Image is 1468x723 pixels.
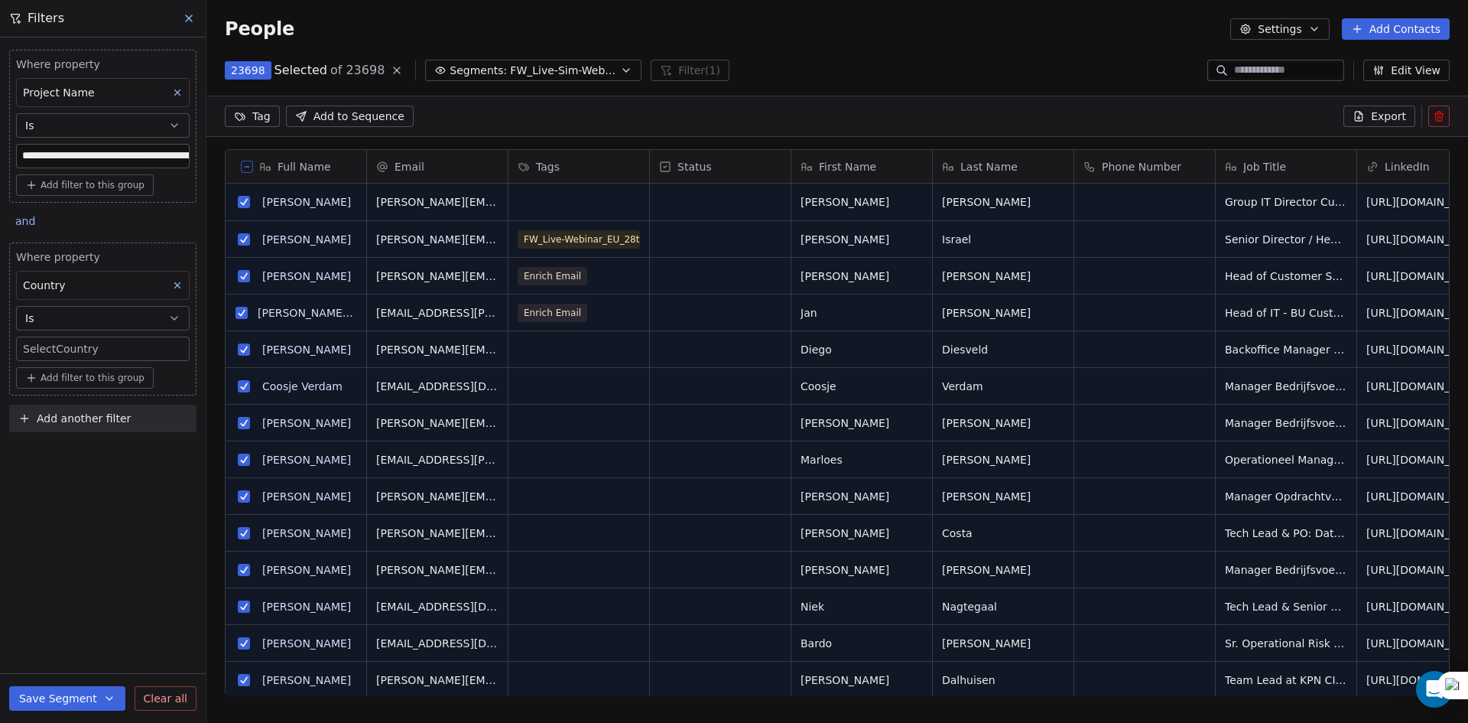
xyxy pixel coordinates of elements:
span: [PERSON_NAME] [942,636,1064,651]
span: [PERSON_NAME] [801,673,923,688]
span: Operationeel Manager & Klachtbehandelaar [1225,452,1347,467]
span: Jan [801,305,923,321]
span: First Name [819,159,876,174]
span: [PERSON_NAME][EMAIL_ADDRESS][PERSON_NAME][DOMAIN_NAME] [376,194,499,210]
span: [PERSON_NAME][EMAIL_ADDRESS][DOMAIN_NAME] [376,415,499,431]
div: Phone Number [1074,150,1215,183]
a: [PERSON_NAME] [262,344,351,356]
button: Add Contacts [1342,18,1450,40]
a: [PERSON_NAME] [262,417,351,429]
span: [PERSON_NAME] [801,415,923,431]
button: Filter(1) [651,60,729,81]
button: Add to Sequence [286,106,414,127]
span: LinkedIn [1385,159,1430,174]
span: Head of IT - BU Customer Service at Digital Industries [1225,305,1347,321]
span: Head of Customer Services - Airport IT [1225,269,1347,284]
span: Manager Bedrijfsvoering Maatschappelijke Ontwikkeling [1225,415,1347,431]
span: Export [1371,109,1406,124]
span: Manager Bedrijfsvoering P&O [1225,562,1347,578]
span: Bardo [801,636,923,651]
span: Niek [801,599,923,614]
span: [PERSON_NAME][EMAIL_ADDRESS][PERSON_NAME][DOMAIN_NAME] [376,489,499,504]
span: Tag [252,109,271,124]
div: Full Name [226,150,366,183]
span: [PERSON_NAME] [942,269,1064,284]
span: Last Name [960,159,1018,174]
span: [PERSON_NAME] [942,489,1064,504]
span: Team Lead at KPN CISO SOM - Service Operations & MultiPlay and Media [1225,673,1347,688]
span: Selected [274,61,327,80]
span: Tech Lead & Senior Software Engineer bij Service Orchestration - Digital Services Platform [1225,599,1347,614]
a: [PERSON_NAME] [262,490,351,503]
a: Coosje Verdam [262,380,343,392]
span: Enrich Email [518,304,587,322]
div: Status [650,150,791,183]
span: Coosje [801,379,923,394]
span: Email [395,159,424,174]
div: Last Name [933,150,1073,183]
span: Senior Director / Head of HR Operations & Digital Transformation [1225,232,1347,247]
span: [PERSON_NAME] [801,489,923,504]
button: Tag [225,106,280,127]
span: [PERSON_NAME] [942,194,1064,210]
span: [PERSON_NAME][EMAIL_ADDRESS][DOMAIN_NAME] [376,526,499,541]
span: Job Title [1243,159,1286,174]
div: Tags [508,150,649,183]
div: grid [226,184,367,696]
span: Tags [536,159,560,174]
span: Manager Bedrijfsvoering Ruimte [1225,379,1347,394]
button: Export [1343,106,1415,127]
span: [EMAIL_ADDRESS][DOMAIN_NAME] [376,379,499,394]
span: Nagtegaal [942,599,1064,614]
span: Sr. Operational Risk Manager, Business Risk Expert Leven en Pensioenen [1225,636,1347,651]
button: Edit View [1363,60,1450,81]
span: [PERSON_NAME][EMAIL_ADDRESS][DOMAIN_NAME] [376,232,499,247]
span: [PERSON_NAME] [801,232,923,247]
span: Backoffice Manager ServiceDesk, Service & Installation Co枚rdinator Audio-visual [1225,342,1347,357]
span: Group IT Director Customer Hub & Common Analytics [1225,194,1347,210]
span: Full Name [278,159,331,174]
span: Add to Sequence [313,109,404,124]
span: [PERSON_NAME] [942,305,1064,321]
span: FW_Live-Webinar_EU_28thAugust'25 [518,230,640,249]
span: [PERSON_NAME][EMAIL_ADDRESS][PERSON_NAME][DOMAIN_NAME] [376,673,499,688]
span: Marloes [801,452,923,467]
span: [PERSON_NAME] [942,452,1064,467]
button: Settings [1230,18,1329,40]
span: Manager Opdrachtverstrekking en Monitoring [1225,489,1347,504]
a: [PERSON_NAME] [262,674,351,686]
span: [PERSON_NAME] [801,526,923,541]
span: Diesveld [942,342,1064,357]
div: Open Intercom Messenger [1416,671,1453,708]
span: [EMAIL_ADDRESS][PERSON_NAME][DOMAIN_NAME] [376,305,499,321]
span: [PERSON_NAME][EMAIL_ADDRESS][DOMAIN_NAME] [376,562,499,578]
div: Email [367,150,508,183]
span: Costa [942,526,1064,541]
div: First Name [791,150,932,183]
span: Phone Number [1102,159,1181,174]
a: [PERSON_NAME] [262,564,351,576]
span: [PERSON_NAME] [942,562,1064,578]
span: [EMAIL_ADDRESS][PERSON_NAME][DOMAIN_NAME] [376,452,499,467]
span: [PERSON_NAME] [801,269,923,284]
button: 23698 [225,61,271,80]
a: [PERSON_NAME] [262,233,351,246]
span: [PERSON_NAME][EMAIL_ADDRESS][DOMAIN_NAME] [376,342,499,357]
a: [PERSON_NAME] [262,196,351,208]
span: Verdam [942,379,1064,394]
span: Tech Lead & PO: Data Science AI/Deep Learning, DevOps and Software Architect [1225,526,1347,541]
span: Status [677,159,712,174]
span: Enrich Email [518,267,587,285]
span: of 23698 [330,61,385,80]
span: People [225,18,294,41]
a: [PERSON_NAME] [262,454,351,466]
span: Israel [942,232,1064,247]
a: [PERSON_NAME] [262,637,351,650]
div: Job Title [1216,150,1356,183]
span: [EMAIL_ADDRESS][DOMAIN_NAME] [376,636,499,651]
span: [PERSON_NAME] [801,562,923,578]
a: [PERSON_NAME] [262,601,351,613]
span: Segments: [450,63,507,79]
span: Dalhuisen [942,673,1064,688]
span: Diego [801,342,923,357]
